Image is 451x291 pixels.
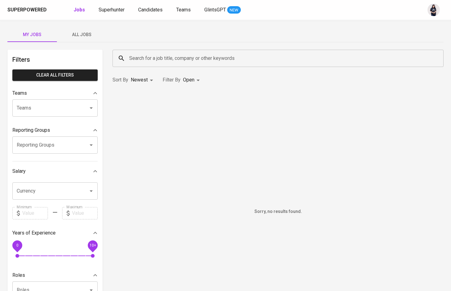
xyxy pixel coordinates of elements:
img: app logo [48,5,56,15]
p: Teams [12,89,27,97]
span: GlintsGPT [204,7,226,13]
a: Candidates [138,6,164,14]
div: Newest [131,74,155,86]
span: Open [183,77,194,83]
span: Clear All filters [17,71,93,79]
p: Newest [131,76,148,84]
div: Roles [12,269,98,281]
input: Value [22,207,48,219]
p: Years of Experience [12,229,56,237]
span: 10+ [89,243,96,247]
span: Candidates [138,7,163,13]
p: Salary [12,168,26,175]
img: monata@glints.com [428,4,440,16]
p: Roles [12,272,25,279]
div: Years of Experience [12,227,98,239]
h6: Sorry, no results found. [113,208,444,215]
b: Jobs [74,7,85,13]
div: Teams [12,87,98,99]
button: Clear All filters [12,69,98,81]
p: Reporting Groups [12,127,50,134]
span: All Jobs [61,31,103,39]
button: Open [87,104,96,112]
img: yH5BAEAAAAALAAAAAABAAEAAAIBRAA7 [232,107,325,199]
div: Open [183,74,202,86]
button: Open [87,187,96,195]
span: Superhunter [99,7,125,13]
p: Sort By [113,76,128,84]
button: Open [87,141,96,149]
input: Value [72,207,98,219]
a: Jobs [74,6,86,14]
span: Teams [176,7,191,13]
div: Salary [12,165,98,177]
a: Superhunter [99,6,126,14]
a: GlintsGPT NEW [204,6,241,14]
h6: Filters [12,55,98,64]
p: Filter By [163,76,181,84]
div: Superpowered [7,6,47,14]
span: NEW [227,7,241,13]
div: Reporting Groups [12,124,98,136]
a: Superpoweredapp logo [7,5,56,15]
span: 0 [16,243,18,247]
span: My Jobs [11,31,53,39]
a: Teams [176,6,192,14]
